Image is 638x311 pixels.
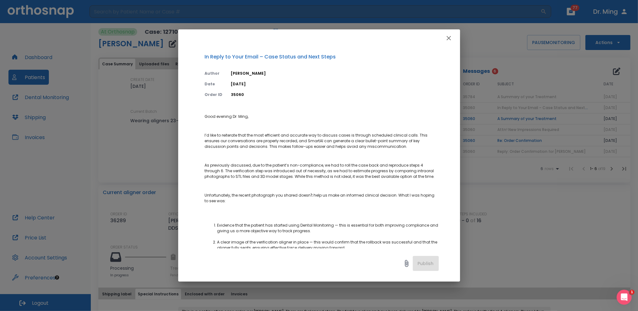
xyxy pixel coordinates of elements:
[205,193,439,204] p: Unfortunately, the recent photograph you shared doesn't help us make an informed clinical decisio...
[205,114,439,119] p: Good evening Dr. Ming,
[231,71,439,76] p: [PERSON_NAME]
[205,71,224,76] p: Author
[205,163,439,179] p: As previously discussed, due to the patient’s non-compliance, we had to roll the case back and re...
[217,239,439,251] li: A clear image of the verification aligner in place — this would confirm that the rollback was suc...
[205,81,224,87] p: Date
[205,53,439,61] p: In Reply to Your Email – Case Status and Next Steps
[630,290,635,295] span: 1
[231,92,439,98] p: 35060
[217,223,439,234] li: Evidence that the patient has started using Dental Monitoring — this is essential for both improv...
[231,81,439,87] p: [DATE]
[205,133,439,149] p: I’d like to reiterate that the most efficient and accurate way to discuss cases is through schedu...
[205,92,224,98] p: Order ID
[617,290,632,305] iframe: Intercom live chat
